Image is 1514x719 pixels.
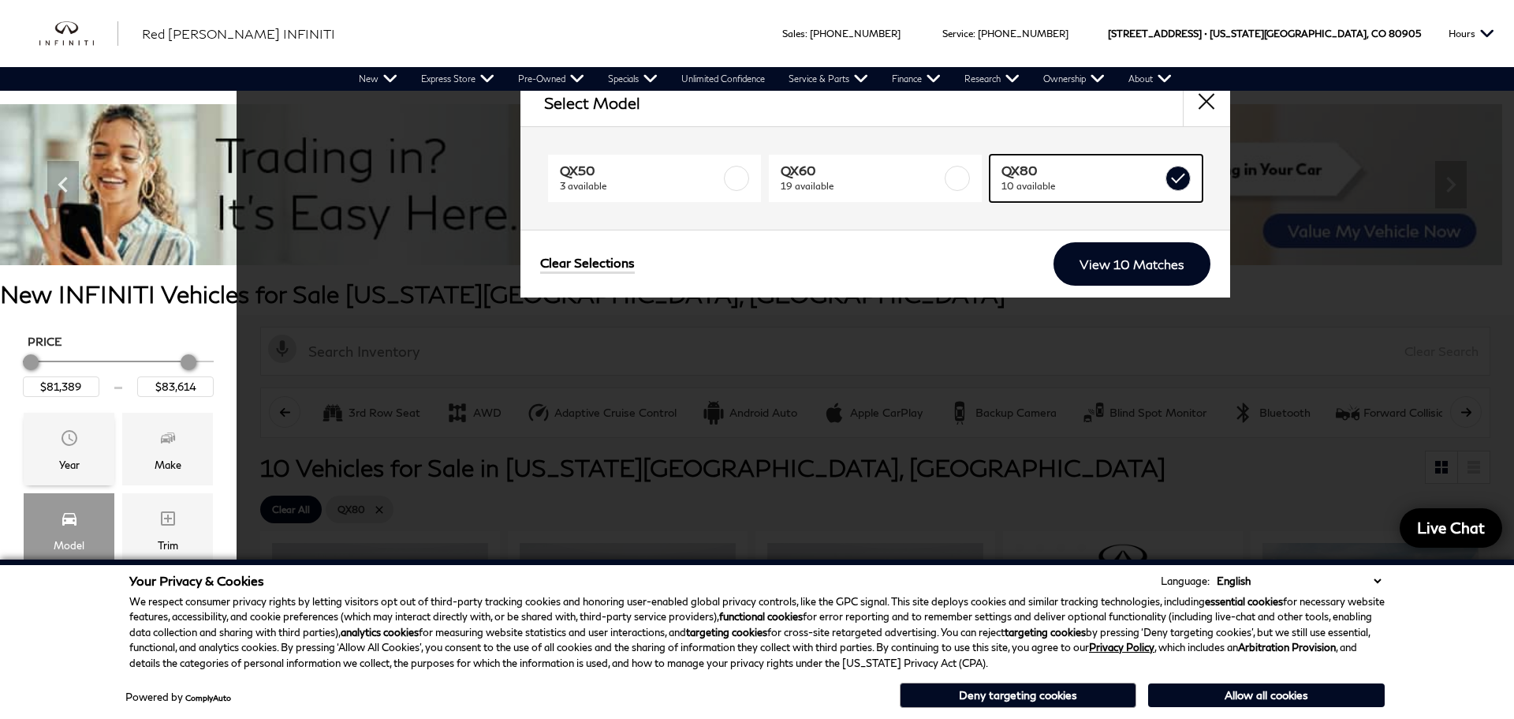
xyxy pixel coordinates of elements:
span: Live Chat [1409,518,1493,537]
a: View 10 Matches [1053,242,1210,286]
span: QX50 [560,163,721,178]
strong: functional cookies [719,610,803,623]
span: Year [60,425,79,456]
div: ModelModel [24,493,114,566]
span: 19 available [781,178,942,194]
p: We respect consumer privacy rights by letting visitors opt out of third-party tracking cookies an... [129,594,1385,672]
a: Service & Parts [777,67,880,91]
span: Red [PERSON_NAME] INFINITI [142,26,335,41]
a: [STREET_ADDRESS] • [US_STATE][GEOGRAPHIC_DATA], CO 80905 [1108,28,1421,39]
div: Minimum Price [23,354,39,370]
a: QX6019 available [769,155,982,202]
nav: Main Navigation [347,67,1184,91]
a: Live Chat [1400,508,1502,548]
strong: analytics cookies [341,626,419,638]
strong: essential cookies [1205,595,1283,608]
div: Maximum Price [181,354,196,370]
strong: targeting cookies [1005,626,1086,638]
div: Make [155,456,181,474]
a: [PHONE_NUMBER] [810,28,901,39]
a: [PHONE_NUMBER] [978,28,1068,39]
span: QX60 [781,163,942,178]
div: MakeMake [122,413,213,485]
input: Minimum [23,376,99,397]
div: Trim [158,537,178,554]
a: Red [PERSON_NAME] INFINITI [142,24,335,43]
a: Specials [596,67,669,91]
span: Model [60,505,79,537]
div: Price [23,349,214,397]
span: 10 available [1001,178,1162,194]
h2: Select Model [544,94,640,111]
h5: Price [28,335,209,349]
strong: targeting cookies [686,626,767,638]
input: Maximum [137,376,214,397]
span: : [805,28,807,39]
a: Express Store [409,67,506,91]
a: Privacy Policy [1089,641,1154,653]
strong: Arbitration Provision [1238,641,1336,653]
span: QX80 [1001,163,1162,178]
img: INFINITI [39,21,118,47]
button: Deny targeting cookies [900,683,1136,708]
a: Pre-Owned [506,67,596,91]
a: infiniti [39,21,118,47]
span: Make [158,425,177,456]
a: Clear Selections [540,255,635,274]
div: Powered by [125,692,231,702]
a: Ownership [1031,67,1117,91]
div: Model [54,537,84,554]
div: Previous [47,161,79,208]
a: Unlimited Confidence [669,67,777,91]
span: Service [942,28,973,39]
a: About [1117,67,1184,91]
div: YearYear [24,413,114,485]
a: QX8010 available [990,155,1203,202]
span: Trim [158,505,177,537]
div: Year [59,456,80,474]
a: Finance [880,67,953,91]
a: QX503 available [548,155,761,202]
span: 3 available [560,178,721,194]
a: New [347,67,409,91]
a: ComplyAuto [185,693,231,702]
span: Sales [782,28,805,39]
button: Allow all cookies [1148,683,1385,707]
div: Language: [1161,576,1210,586]
select: Language Select [1213,573,1385,589]
button: close [1183,79,1230,126]
span: : [973,28,975,39]
div: TrimTrim [122,493,213,566]
a: Research [953,67,1031,91]
span: Your Privacy & Cookies [129,573,264,588]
